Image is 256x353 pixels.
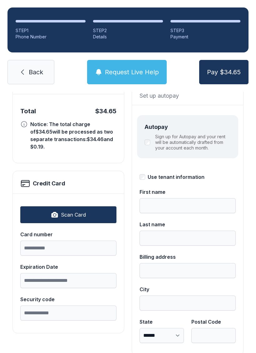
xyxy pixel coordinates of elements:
[20,241,116,256] input: Card number
[20,273,116,288] input: Expiration Date
[170,27,240,34] div: STEP 3
[16,27,86,34] div: STEP 1
[29,68,43,76] span: Back
[155,134,231,151] label: Sign up for Autopay and your rent will be automatically drafted from your account each month.
[16,34,86,40] div: Phone Number
[20,296,116,303] div: Security code
[140,263,236,278] input: Billing address
[30,120,116,150] div: Notice: The total charge of $34.65 will be processed as two separate transactions: $34.46 and $0....
[140,221,236,228] div: Last name
[93,27,163,34] div: STEP 2
[140,91,236,100] div: Set up autopay
[20,263,116,271] div: Expiration Date
[95,107,116,115] div: $34.65
[140,296,236,311] input: City
[20,306,116,321] input: Security code
[20,231,116,238] div: Card number
[191,318,236,326] div: Postal Code
[140,328,184,343] select: State
[191,328,236,343] input: Postal Code
[207,68,241,76] span: Pay $34.65
[61,211,86,218] span: Scan Card
[148,173,204,181] div: Use tenant information
[105,68,159,76] span: Request Live Help
[20,107,36,115] div: Total
[140,318,184,326] div: State
[140,231,236,246] input: Last name
[140,188,236,196] div: First name
[170,34,240,40] div: Payment
[140,253,236,261] div: Billing address
[145,123,231,131] div: Autopay
[140,286,236,293] div: City
[93,34,163,40] div: Details
[140,198,236,213] input: First name
[33,179,65,188] h2: Credit Card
